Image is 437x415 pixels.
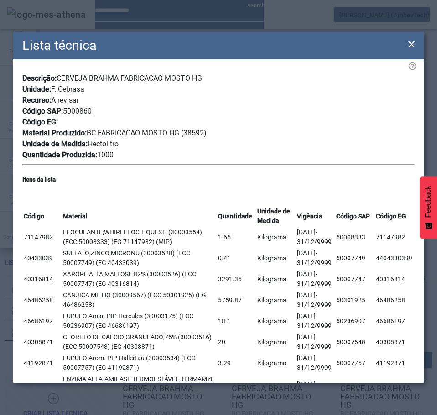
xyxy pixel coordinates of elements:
[23,206,62,226] th: Código
[22,118,58,126] span: Código EG:
[297,311,335,331] td: [DATE]
[22,36,97,55] h2: Lista técnica
[257,206,295,226] th: Unidade de Medida
[22,129,87,137] span: Material Produzido:
[336,248,374,268] td: 50007749
[375,353,414,373] td: 41192871
[62,248,217,268] td: SULFATO;ZINCO;MICRONU (30003528) (ECC 50007749) (EG 40433039)
[63,107,96,115] span: 50008601
[297,227,335,247] td: [DATE]
[336,374,374,404] td: 50277339
[62,353,217,373] td: LUPULO Arom. PIP Hallertau (30003534) (ECC 50007757) (EG 41192871)
[257,290,295,310] td: Kilograma
[375,290,414,310] td: 46486258
[23,311,62,331] td: 46686197
[336,227,374,247] td: 50008333
[257,332,295,352] td: Kilograma
[87,129,207,137] span: BC FABRICACAO MOSTO HG (38592)
[257,353,295,373] td: Kilograma
[62,332,217,352] td: CLORETO DE CALCIO;GRANULADO;75% (30003516) (ECC 50007548) (EG 40308871)
[88,140,119,148] span: Hectolitro
[23,269,62,289] td: 40316814
[23,248,62,268] td: 40433039
[297,374,335,404] td: [DATE]
[218,332,256,352] td: 20
[218,374,256,404] td: 1.15
[297,332,335,352] td: [DATE]
[257,311,295,331] td: Kilograma
[375,374,414,404] td: 46266577
[22,150,97,159] span: Quantidade Produzida:
[336,206,374,226] th: Código SAP
[218,353,256,373] td: 3.29
[297,248,335,268] td: [DATE]
[336,353,374,373] td: 50007757
[22,175,415,184] h5: Itens da lista
[336,290,374,310] td: 50301925
[62,374,217,404] td: ENZIMA;ALFA-AMILASE TERMOESTÁVEL;TERMAMYL SC DS;NOVOZYMES (30009634) (ECC 50277339) (EG 46266577)
[257,248,295,268] td: Kilograma
[22,85,51,93] span: Unidade:
[297,269,335,289] td: [DATE]
[51,85,84,93] span: F. Cebrasa
[57,74,202,83] span: CERVEJA BRAHMA FABRICACAO MOSTO HG
[23,374,62,404] td: 46266577
[336,332,374,352] td: 50007548
[62,290,217,310] td: CANJICA MILHO (30009567) (ECC 50301925) (EG 46486258)
[420,176,437,239] button: Feedback - Mostrar pesquisa
[375,227,414,247] td: 71147982
[62,269,217,289] td: XAROPE ALTA MALTOSE;82% (30003526) (ECC 50007747) (EG 40316814)
[257,227,295,247] td: Kilograma
[62,311,217,331] td: LUPULO Amar. PIP Hercules (30003175) (ECC 50236907) (EG 46686197)
[336,311,374,331] td: 50236907
[218,206,256,226] th: Quantidade
[375,332,414,352] td: 40308871
[23,290,62,310] td: 46486258
[375,269,414,289] td: 40316814
[218,248,256,268] td: 0.41
[23,227,62,247] td: 71147982
[375,311,414,331] td: 46686197
[97,150,114,159] span: 1000
[22,107,63,115] span: Código SAP:
[218,269,256,289] td: 3291.35
[257,269,295,289] td: Kilograma
[257,374,295,404] td: Kilograma
[218,227,256,247] td: 1.65
[22,96,51,104] span: Recurso:
[23,353,62,373] td: 41192871
[218,290,256,310] td: 5759.87
[22,74,57,83] span: Descrição:
[23,332,62,352] td: 40308871
[424,186,432,218] span: Feedback
[62,227,217,247] td: FLOCULANTE;WHIRLFLOC T QUEST; (30003554) (ECC 50008333) (EG 71147982) (MIP)
[297,353,335,373] td: [DATE]
[375,248,414,268] td: 4404330399
[375,206,414,226] th: Código EG
[218,311,256,331] td: 18.1
[22,140,88,148] span: Unidade de Medida:
[297,290,335,310] td: [DATE]
[336,269,374,289] td: 50007747
[297,206,335,226] th: Vigência
[51,96,79,104] span: A revisar
[62,206,217,226] th: Material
